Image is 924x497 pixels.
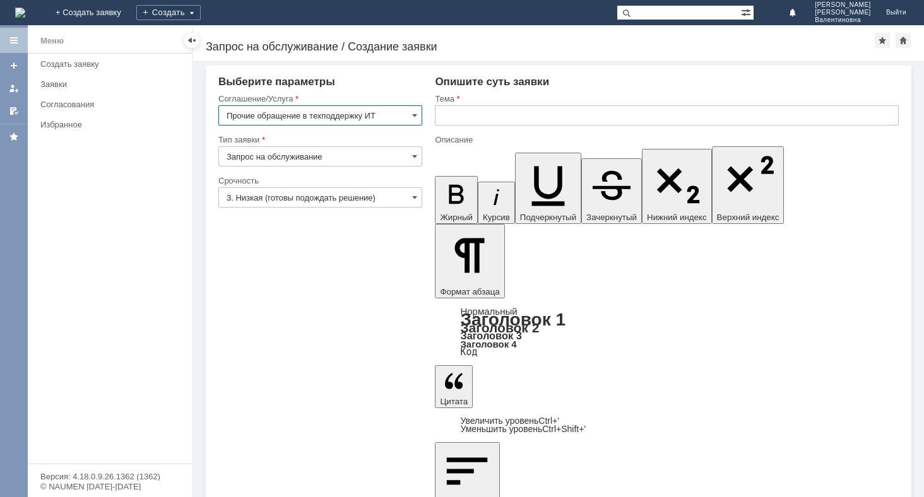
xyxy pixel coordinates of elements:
div: Заявки [40,79,184,89]
div: Запрос на обслуживание / Создание заявки [206,40,875,53]
a: Заголовок 4 [460,339,516,349]
span: Опишите суть заявки [435,76,549,88]
div: Версия: 4.18.0.9.26.1362 (1362) [40,472,179,481]
button: Зачеркнутый [581,158,642,224]
span: Зачеркнутый [586,213,637,222]
a: Заголовок 1 [460,310,566,329]
button: Подчеркнутый [515,153,581,224]
a: Согласования [35,95,189,114]
a: Нормальный [460,306,517,317]
a: Создать заявку [35,54,189,74]
button: Жирный [435,176,478,224]
div: Формат абзаца [435,307,899,356]
div: Тип заявки [218,136,420,144]
span: Ctrl+Shift+' [542,424,586,434]
span: Жирный [440,213,473,222]
span: [PERSON_NAME] [815,9,871,16]
button: Формат абзаца [435,224,504,298]
a: Мои согласования [4,101,24,121]
a: Заголовок 3 [460,330,521,341]
div: Описание [435,136,896,144]
a: Increase [460,416,559,426]
span: Курсив [483,213,510,222]
span: Цитата [440,397,468,406]
a: Создать заявку [4,56,24,76]
span: Расширенный поиск [741,6,754,18]
div: Меню [40,33,64,49]
a: Заголовок 2 [460,320,539,335]
span: Выберите параметры [218,76,335,88]
button: Верхний индекс [712,146,785,224]
a: Мои заявки [4,78,24,98]
div: Срочность [218,177,420,185]
div: Избранное [40,120,170,129]
div: Добавить в избранное [875,33,890,48]
button: Курсив [478,182,515,224]
div: Сделать домашней страницей [896,33,911,48]
img: logo [15,8,25,18]
span: Валентиновна [815,16,871,24]
button: Цитата [435,365,473,408]
button: Нижний индекс [642,149,712,224]
span: Ctrl+' [538,416,559,426]
span: Нижний индекс [647,213,707,222]
div: Соглашение/Услуга [218,95,420,103]
div: Скрыть меню [184,33,199,48]
a: Заявки [35,74,189,94]
a: Decrease [460,424,586,434]
span: [PERSON_NAME] [815,1,871,9]
span: Подчеркнутый [520,213,576,222]
div: © NAUMEN [DATE]-[DATE] [40,482,179,491]
span: Формат абзаца [440,287,499,296]
div: Тема [435,95,896,103]
div: Цитата [435,417,899,433]
div: Создать заявку [40,59,184,69]
div: Согласования [40,100,184,109]
span: Верхний индекс [717,213,779,222]
div: Создать [136,5,201,20]
a: Перейти на домашнюю страницу [15,8,25,18]
a: Код [460,346,477,358]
